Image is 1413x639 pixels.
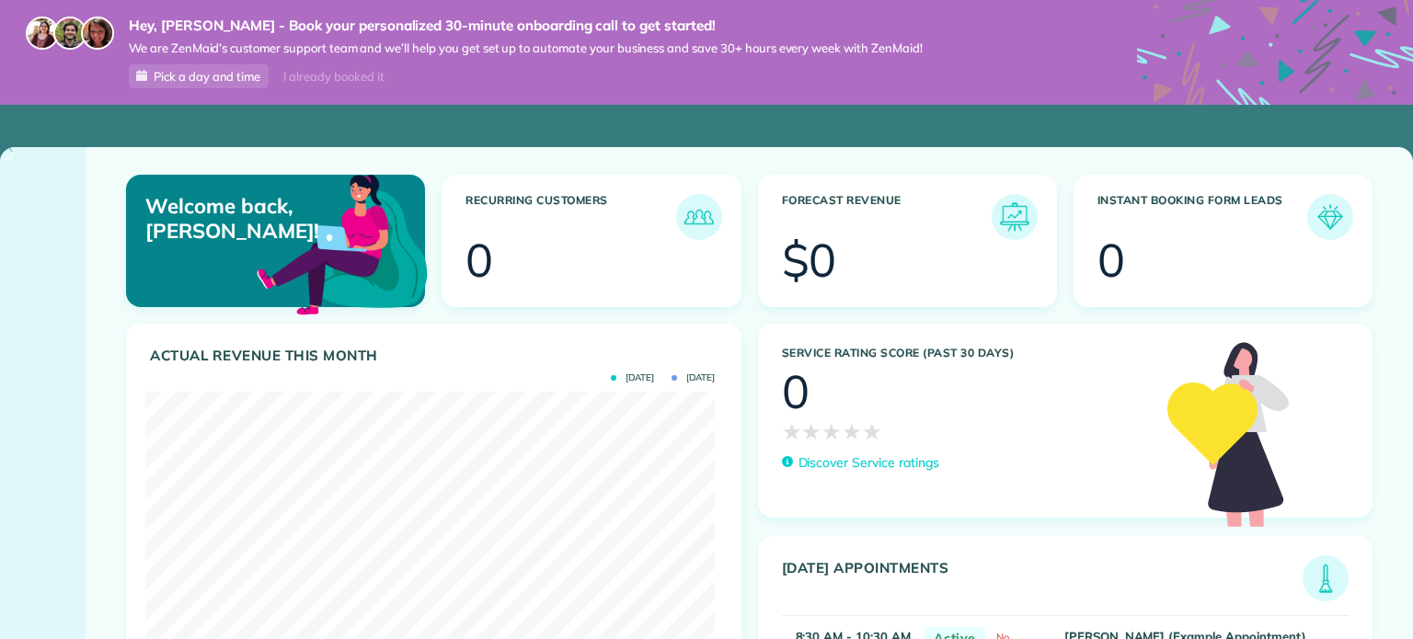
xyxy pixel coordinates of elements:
[782,347,1149,359] h3: Service Rating score (past 30 days)
[782,453,939,473] a: Discover Service ratings
[862,415,882,448] span: ★
[821,415,842,448] span: ★
[129,64,269,88] a: Pick a day and time
[253,154,431,332] img: dashboard_welcome-42a62b7d889689a78055ac9021e634bf52bae3f8056760290aed330b23ab8690.png
[996,199,1033,235] img: icon_forecast_revenue-8c13a41c7ed35a8dcfafea3cbb826a0462acb37728057bba2d056411b612bbbe.png
[53,17,86,50] img: jorge-587dff0eeaa6aab1f244e6dc62b8924c3b6ad411094392a53c71c6c4a576187d.jpg
[681,199,718,235] img: icon_recurring_customers-cf858462ba22bcd05b5a5880d41d6543d210077de5bb9ebc9590e49fd87d84ed.png
[26,17,59,50] img: maria-72a9807cf96188c08ef61303f053569d2e2a8a1cde33d635c8a3ac13582a053d.jpg
[1312,199,1349,235] img: icon_form_leads-04211a6a04a5b2264e4ee56bc0799ec3eb69b7e499cbb523a139df1d13a81ae0.png
[150,348,722,364] h3: Actual Revenue this month
[842,415,862,448] span: ★
[782,415,802,448] span: ★
[81,17,114,50] img: michelle-19f622bdf1676172e81f8f8fba1fb50e276960ebfe0243fe18214015130c80e4.jpg
[798,453,939,473] p: Discover Service ratings
[465,237,493,283] div: 0
[801,415,821,448] span: ★
[1097,194,1307,240] h3: Instant Booking Form Leads
[129,17,923,35] strong: Hey, [PERSON_NAME] - Book your personalized 30-minute onboarding call to get started!
[129,40,923,56] span: We are ZenMaid’s customer support team and we’ll help you get set up to automate your business an...
[272,65,395,88] div: I already booked it
[782,369,810,415] div: 0
[782,237,837,283] div: $0
[782,560,1304,601] h3: [DATE] Appointments
[1097,237,1125,283] div: 0
[1307,560,1344,597] img: icon_todays_appointments-901f7ab196bb0bea1936b74009e4eb5ffbc2d2711fa7634e0d609ed5ef32b18b.png
[154,69,260,84] span: Pick a day and time
[145,194,327,243] p: Welcome back, [PERSON_NAME]!
[611,373,654,382] span: [DATE]
[465,194,675,240] h3: Recurring Customers
[782,194,992,240] h3: Forecast Revenue
[672,373,715,382] span: [DATE]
